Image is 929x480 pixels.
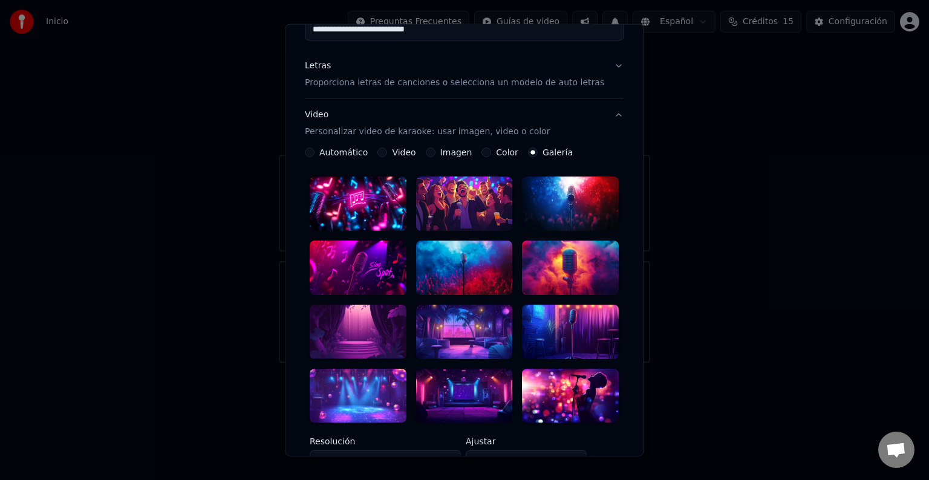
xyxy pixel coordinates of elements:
div: Video [305,109,550,138]
div: Letras [305,60,331,72]
label: Galería [543,148,573,157]
p: Proporciona letras de canciones o selecciona un modelo de auto letras [305,77,604,89]
label: Ajustar [466,437,587,446]
label: Imagen [440,148,472,157]
label: Automático [319,148,368,157]
label: Video [393,148,416,157]
button: LetrasProporciona letras de canciones o selecciona un modelo de auto letras [305,50,624,99]
button: VideoPersonalizar video de karaoke: usar imagen, video o color [305,99,624,148]
p: Personalizar video de karaoke: usar imagen, video o color [305,126,550,138]
label: Color [497,148,519,157]
label: Resolución [310,437,461,446]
